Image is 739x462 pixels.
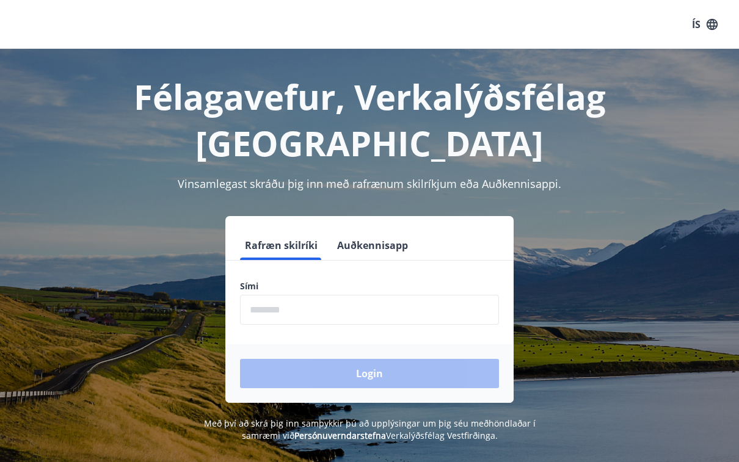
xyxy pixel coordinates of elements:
button: ÍS [685,13,724,35]
label: Sími [240,280,499,292]
button: Auðkennisapp [332,231,413,260]
span: Vinsamlegast skráðu þig inn með rafrænum skilríkjum eða Auðkennisappi. [178,176,561,191]
a: Persónuverndarstefna [294,430,386,441]
button: Rafræn skilríki [240,231,322,260]
span: Með því að skrá þig inn samþykkir þú að upplýsingar um þig séu meðhöndlaðar í samræmi við Verkalý... [204,417,536,441]
h1: Félagavefur, Verkalýðsfélag [GEOGRAPHIC_DATA] [15,73,724,166]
